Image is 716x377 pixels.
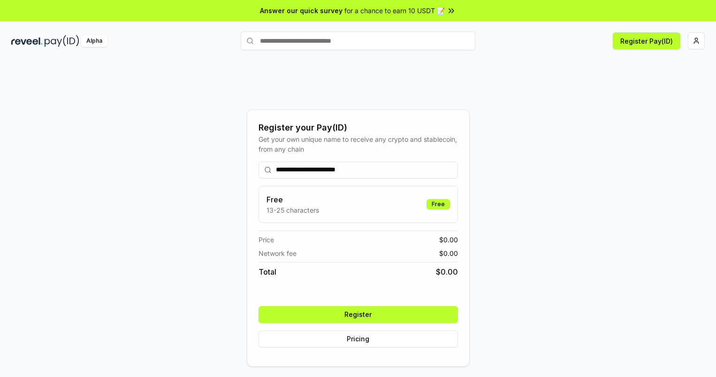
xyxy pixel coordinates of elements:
[267,194,319,205] h3: Free
[439,235,458,245] span: $ 0.00
[259,134,458,154] div: Get your own unique name to receive any crypto and stablecoin, from any chain
[45,35,79,47] img: pay_id
[436,266,458,277] span: $ 0.00
[259,266,276,277] span: Total
[259,235,274,245] span: Price
[267,205,319,215] p: 13-25 characters
[259,248,297,258] span: Network fee
[259,331,458,347] button: Pricing
[259,121,458,134] div: Register your Pay(ID)
[259,306,458,323] button: Register
[344,6,445,15] span: for a chance to earn 10 USDT 📝
[260,6,343,15] span: Answer our quick survey
[439,248,458,258] span: $ 0.00
[613,32,680,49] button: Register Pay(ID)
[81,35,107,47] div: Alpha
[11,35,43,47] img: reveel_dark
[427,199,450,209] div: Free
